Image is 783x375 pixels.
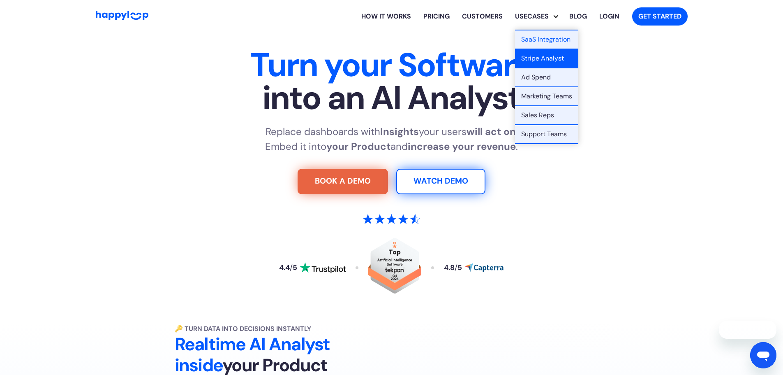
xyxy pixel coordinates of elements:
a: Explore SaaS integration use case for embedding AI in your platform [515,30,578,49]
div: Explore HappyLoop use cases [509,3,563,30]
span: / [290,263,293,272]
a: Learn how HappyLoop works [355,3,417,30]
div: 4.8 5 [444,264,462,272]
a: See how marketing teams can use AI for faster data analysis [515,87,578,106]
a: Watch Demo [396,169,485,194]
strong: Insights [380,125,419,138]
a: Read reviews about HappyLoop on Capterra [444,263,504,272]
div: 4.4 5 [279,264,297,272]
a: Try For Free [298,169,388,194]
iframe: Button to launch messaging window [750,342,776,368]
a: Visit the HappyLoop blog for insights [563,3,593,30]
div: Usecases [515,3,563,30]
h1: Turn your Software [135,49,648,114]
div: Usecases [509,12,555,21]
span: into an AI Analyst [135,82,648,114]
iframe: Message from company [719,321,776,339]
a: Learn how HappyLoop works [456,3,509,30]
img: HappyLoop Logo [96,11,148,20]
span: / [455,263,457,272]
strong: 🔑 Turn Data into Decisions Instantly [175,324,311,333]
a: View HappyLoop pricing plans [417,3,456,30]
strong: your Product [326,140,390,153]
a: Read reviews about HappyLoop on Tekpon [368,238,422,298]
p: Replace dashboards with your users . Embed it into and . [265,124,518,154]
a: Log in to your HappyLoop account [593,3,626,30]
a: Learn how support teams can resolve tickets faster with AI [515,125,578,144]
a: Get started with HappyLoop [632,7,688,26]
a: Optimize ad spend with AI for actionable insights [515,68,578,87]
strong: will act on [467,125,516,138]
a: Help sales reps get quick insights with an AI assistant [515,106,578,125]
nav: Usecases [515,30,578,144]
strong: increase your revenue [408,140,516,153]
a: Read reviews about HappyLoop on Trustpilot [279,262,346,274]
a: Explore SaaS integration use case for embedding AI in your platform [515,49,578,68]
a: Go to Home Page [96,11,148,22]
